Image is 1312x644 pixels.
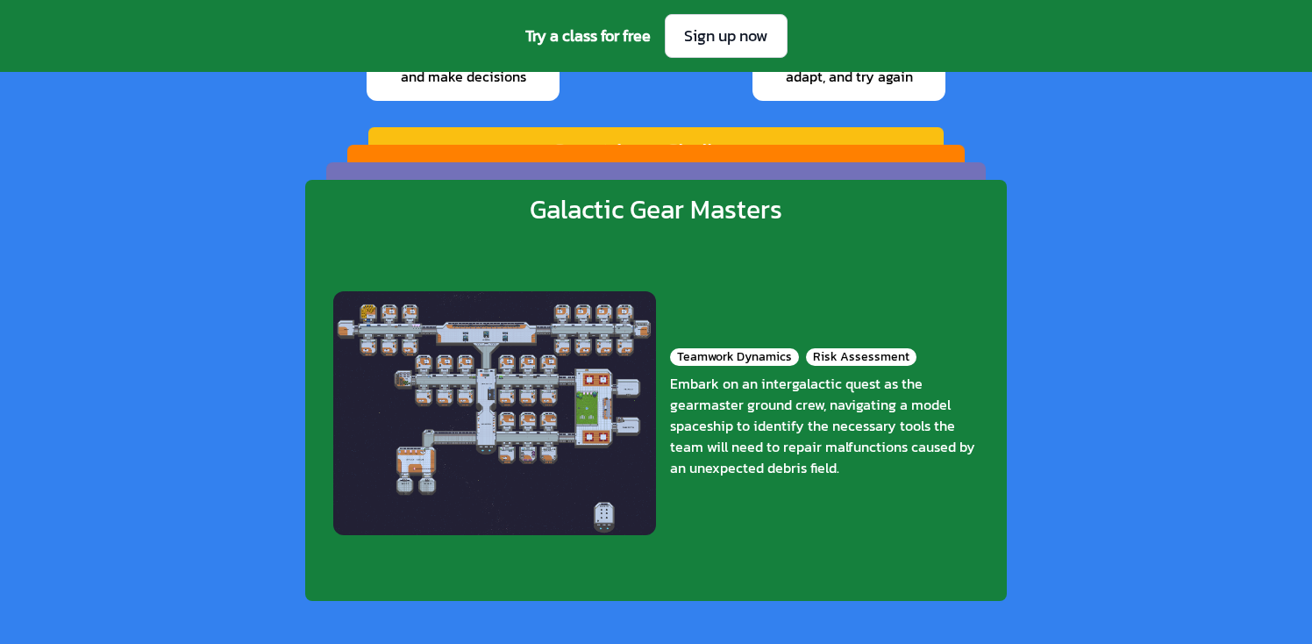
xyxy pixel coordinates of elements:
div: Riddle Racers [587,158,725,186]
span: Try a class for free [525,24,651,48]
div: Ethics Island [587,175,725,205]
div: Embark on an intergalactic quest as the gearmaster ground crew, navigating a model spaceship to i... [670,373,979,478]
a: Sign up now [665,14,788,58]
div: Galactic Gear Masters [530,194,782,225]
div: Risk Assessment [806,348,916,366]
div: Teamwork Dynamics [670,348,799,366]
div: Countdown Challenge [552,140,760,166]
